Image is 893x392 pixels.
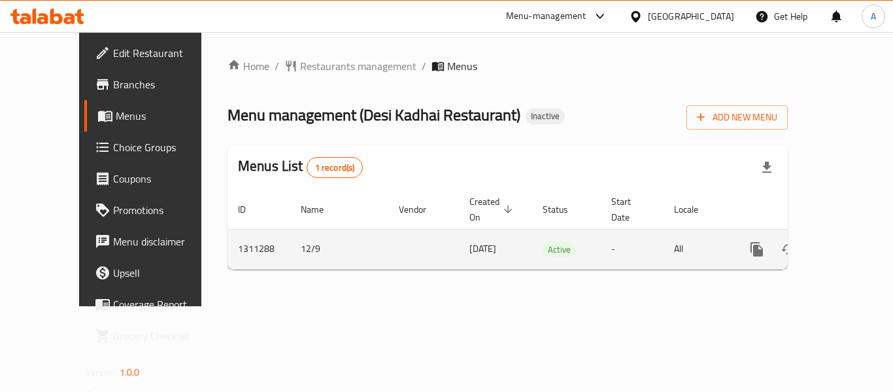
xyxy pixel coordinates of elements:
[741,234,773,265] button: more
[526,109,565,124] div: Inactive
[84,100,228,132] a: Menus
[116,108,218,124] span: Menus
[113,265,218,281] span: Upsell
[227,100,520,130] span: Menu management ( Desi Kadhai Restaurant )
[113,296,218,312] span: Coverage Report
[307,162,363,174] span: 1 record(s)
[84,37,228,69] a: Edit Restaurant
[290,229,388,269] td: 12/9
[84,69,228,100] a: Branches
[526,111,565,122] span: Inactive
[113,45,218,61] span: Edit Restaurant
[611,194,648,225] span: Start Date
[543,202,585,217] span: Status
[120,364,140,381] span: 1.0.0
[601,229,664,269] td: -
[871,9,876,24] span: A
[506,9,586,24] div: Menu-management
[284,58,416,74] a: Restaurants management
[227,58,269,74] a: Home
[113,234,218,249] span: Menu disclaimer
[307,157,363,178] div: Total records count
[469,240,496,257] span: [DATE]
[227,58,788,74] nav: breadcrumb
[447,58,477,74] span: Menus
[751,152,783,183] div: Export file
[664,229,731,269] td: All
[84,257,228,289] a: Upsell
[113,202,218,218] span: Promotions
[84,320,228,351] a: Grocery Checklist
[543,241,576,257] div: Active
[113,77,218,92] span: Branches
[113,171,218,187] span: Coupons
[227,190,877,270] table: enhanced table
[731,190,877,230] th: Actions
[543,242,576,257] span: Active
[84,132,228,163] a: Choice Groups
[84,226,228,257] a: Menu disclaimer
[238,156,363,178] h2: Menus List
[300,58,416,74] span: Restaurants management
[86,364,118,381] span: Version:
[469,194,516,225] span: Created On
[84,194,228,226] a: Promotions
[399,202,443,217] span: Vendor
[773,234,804,265] button: Change Status
[84,163,228,194] a: Coupons
[84,289,228,320] a: Coverage Report
[301,202,341,217] span: Name
[686,105,788,130] button: Add New Menu
[697,109,777,126] span: Add New Menu
[674,202,715,217] span: Locale
[113,139,218,155] span: Choice Groups
[275,58,279,74] li: /
[227,229,290,269] td: 1311288
[238,202,263,217] span: ID
[648,9,734,24] div: [GEOGRAPHIC_DATA]
[422,58,426,74] li: /
[113,328,218,344] span: Grocery Checklist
